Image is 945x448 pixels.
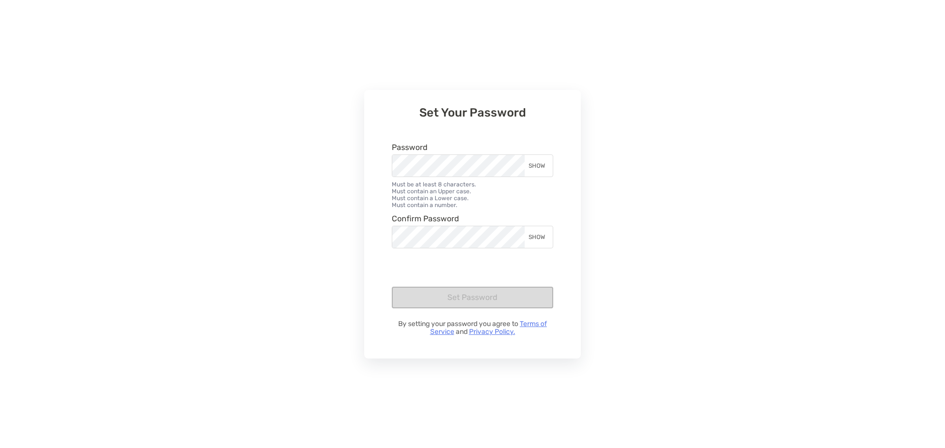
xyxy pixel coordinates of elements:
[392,181,553,188] li: Must be at least 8 characters.
[469,328,515,336] a: Privacy Policy.
[392,195,553,202] li: Must contain a Lower case.
[525,226,553,248] div: SHOW
[430,320,547,336] a: Terms of Service
[392,143,428,151] label: Password
[392,214,459,223] label: Confirm Password
[392,202,553,209] li: Must contain a number.
[392,188,553,195] li: Must contain an Upper case.
[392,320,553,336] p: By setting your password you agree to and
[525,155,553,177] div: SHOW
[392,106,553,119] h3: Set Your Password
